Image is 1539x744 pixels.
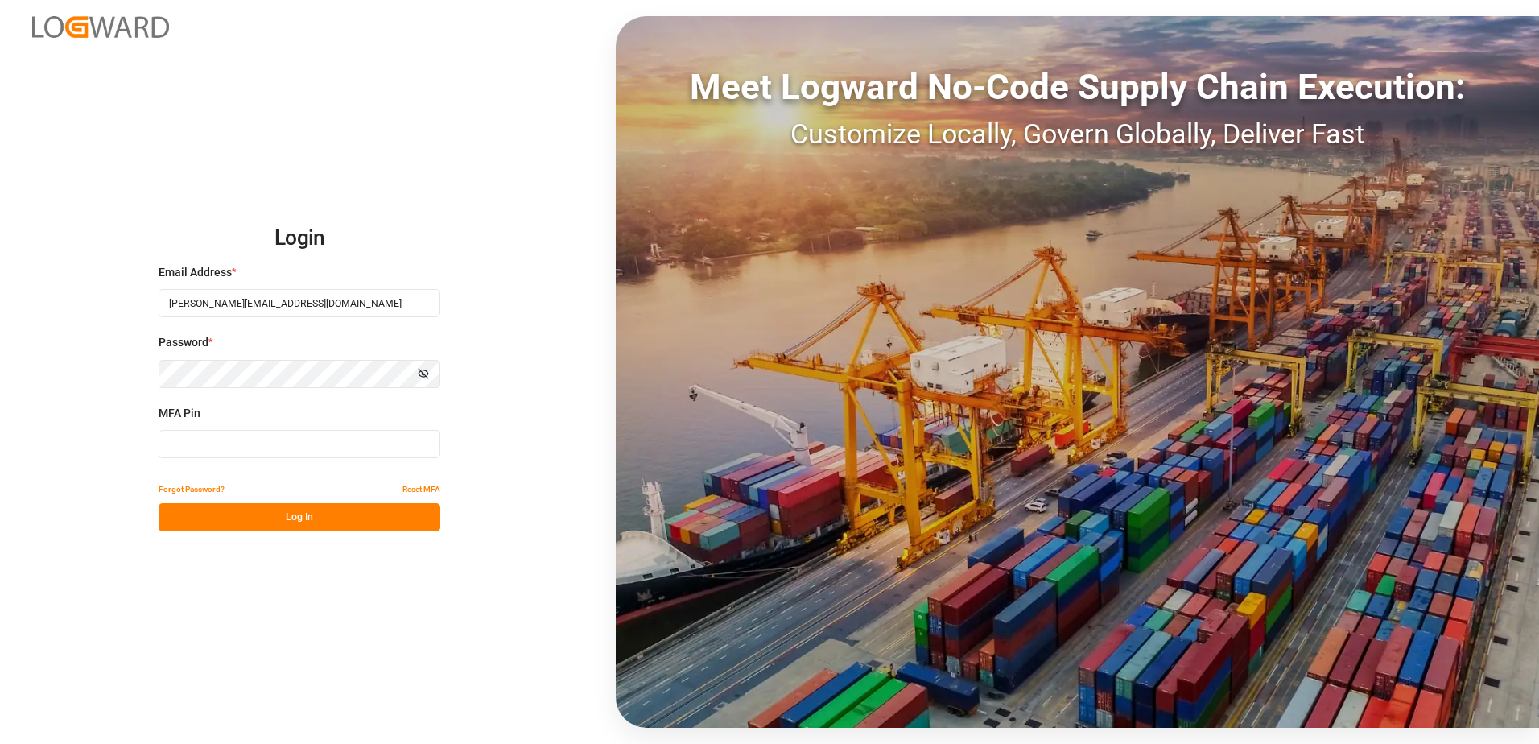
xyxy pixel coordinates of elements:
button: Log In [159,503,440,531]
h2: Login [159,213,440,264]
span: Password [159,334,208,351]
button: Forgot Password? [159,475,225,503]
input: Enter your email [159,289,440,317]
span: MFA Pin [159,405,200,422]
span: Email Address [159,264,232,281]
div: Customize Locally, Govern Globally, Deliver Fast [616,114,1539,155]
img: Logward_new_orange.png [32,16,169,38]
button: Reset MFA [402,475,440,503]
div: Meet Logward No-Code Supply Chain Execution: [616,60,1539,114]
